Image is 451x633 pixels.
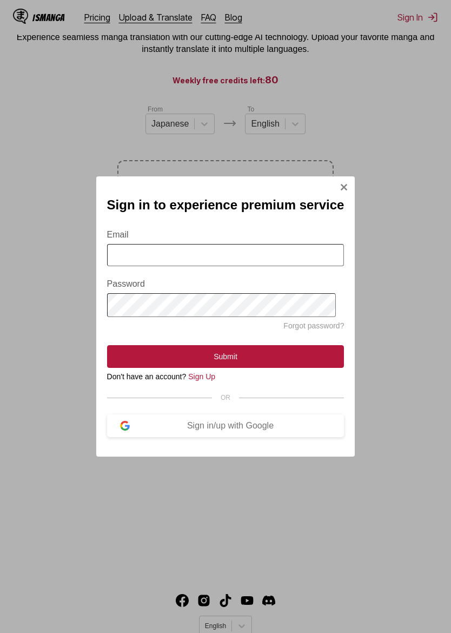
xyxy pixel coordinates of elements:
button: Submit [107,345,344,368]
a: Sign Up [188,372,215,381]
button: Sign in/up with Google [107,414,344,437]
img: Close [340,183,348,192]
label: Email [107,230,344,240]
div: Don't have an account? [107,372,344,381]
div: Sign In Modal [96,176,355,457]
label: Password [107,279,344,289]
div: OR [107,394,344,401]
a: Forgot password? [283,321,344,330]
img: google-logo [120,421,130,431]
div: Sign in/up with Google [130,421,331,431]
h2: Sign in to experience premium service [107,197,344,213]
